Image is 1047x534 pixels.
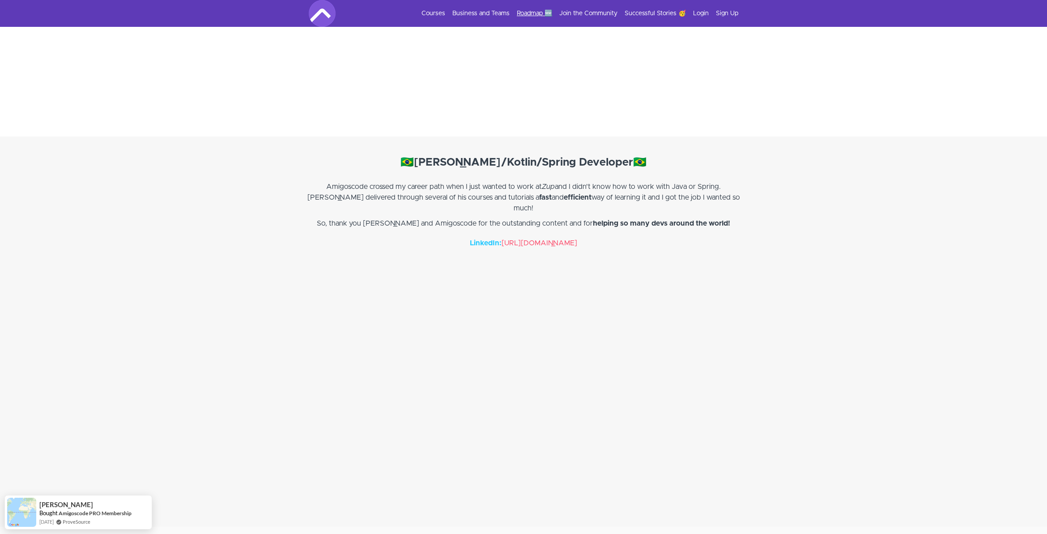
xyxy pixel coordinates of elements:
[300,171,747,214] p: Amigoscode crossed my career path when I just wanted to work at and I didn't know how to work wit...
[517,9,552,18] a: Roadmap 🆕
[59,509,132,517] a: Amigoscode PRO Membership
[625,9,686,18] a: Successful Stories 🥳
[716,9,738,18] a: Sign Up
[452,9,510,18] a: Business and Teams
[421,9,445,18] a: Courses
[542,183,555,190] em: Zup
[63,518,90,525] a: ProveSource
[502,239,577,247] a: [URL][DOMAIN_NAME]
[470,239,502,247] strong: LinkedIn:
[539,194,552,201] strong: fast
[39,501,93,508] span: [PERSON_NAME]
[300,218,747,229] p: So, thank you [PERSON_NAME] and Amigoscode for the outstanding content and for
[564,194,592,201] strong: efficient
[39,518,54,525] span: [DATE]
[559,9,617,18] a: Join the Community
[300,257,747,509] iframe: Video Player
[414,157,633,168] strong: [PERSON_NAME]/Kotlin/Spring Developer
[300,154,747,171] h4: 🇧🇷 🇧🇷
[39,509,58,517] span: Bought
[7,498,36,527] img: provesource social proof notification image
[593,220,730,227] strong: helping so many devs around the world!
[693,9,709,18] a: Login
